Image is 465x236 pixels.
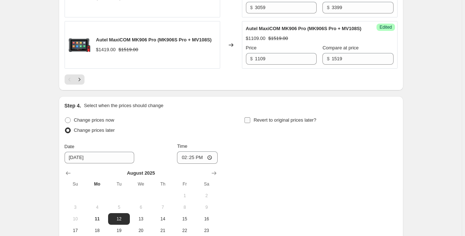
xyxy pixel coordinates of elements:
[67,216,83,222] span: 10
[108,213,130,225] button: Tuesday August 12 2025
[89,204,105,210] span: 4
[155,181,171,187] span: Th
[67,181,83,187] span: Su
[177,228,193,233] span: 22
[108,178,130,190] th: Tuesday
[119,46,138,53] strike: $1519.00
[96,46,116,53] div: $1419.00
[133,216,149,222] span: 13
[174,190,196,202] button: Friday August 1 2025
[198,228,214,233] span: 23
[198,181,214,187] span: Sa
[196,190,217,202] button: Saturday August 2 2025
[111,228,127,233] span: 19
[130,213,152,225] button: Wednesday August 13 2025
[65,202,86,213] button: Sunday August 3 2025
[67,204,83,210] span: 3
[108,202,130,213] button: Tuesday August 5 2025
[133,228,149,233] span: 20
[198,193,214,199] span: 2
[111,181,127,187] span: Tu
[86,213,108,225] button: Today Monday August 11 2025
[65,152,134,163] input: 8/11/2025
[209,168,219,178] button: Show next month, September 2025
[65,144,74,149] span: Date
[152,178,174,190] th: Thursday
[152,213,174,225] button: Thursday August 14 2025
[174,202,196,213] button: Friday August 8 2025
[86,202,108,213] button: Monday August 4 2025
[69,34,90,56] img: MK906Pro_80x.png
[174,178,196,190] th: Friday
[322,45,359,50] span: Compare at price
[177,143,187,149] span: Time
[74,74,85,85] button: Next
[177,151,218,164] input: 12:00
[63,168,73,178] button: Show previous month, July 2025
[130,178,152,190] th: Wednesday
[250,5,253,10] span: $
[155,228,171,233] span: 21
[198,204,214,210] span: 9
[84,102,163,109] p: Select when the prices should change
[254,117,316,123] span: Revert to original prices later?
[196,213,217,225] button: Saturday August 16 2025
[177,181,193,187] span: Fr
[246,26,362,31] span: Autel MaxiCOM MK906 Pro (MK906S Pro + MV108S)
[177,204,193,210] span: 8
[65,178,86,190] th: Sunday
[268,35,288,42] strike: $1519.00
[89,228,105,233] span: 18
[198,216,214,222] span: 16
[177,216,193,222] span: 15
[65,74,85,85] nav: Pagination
[74,127,115,133] span: Change prices later
[246,35,266,42] div: $1109.00
[155,216,171,222] span: 14
[86,178,108,190] th: Monday
[133,181,149,187] span: We
[65,213,86,225] button: Sunday August 10 2025
[196,178,217,190] th: Saturday
[327,5,329,10] span: $
[89,181,105,187] span: Mo
[152,202,174,213] button: Thursday August 7 2025
[130,202,152,213] button: Wednesday August 6 2025
[96,37,212,42] span: Autel MaxiCOM MK906 Pro (MK906S Pro + MV108S)
[174,213,196,225] button: Friday August 15 2025
[177,193,193,199] span: 1
[65,102,81,109] h2: Step 4.
[379,24,392,30] span: Edited
[250,56,253,61] span: $
[327,56,329,61] span: $
[155,204,171,210] span: 7
[89,216,105,222] span: 11
[196,202,217,213] button: Saturday August 9 2025
[246,45,257,50] span: Price
[111,204,127,210] span: 5
[74,117,114,123] span: Change prices now
[133,204,149,210] span: 6
[67,228,83,233] span: 17
[111,216,127,222] span: 12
